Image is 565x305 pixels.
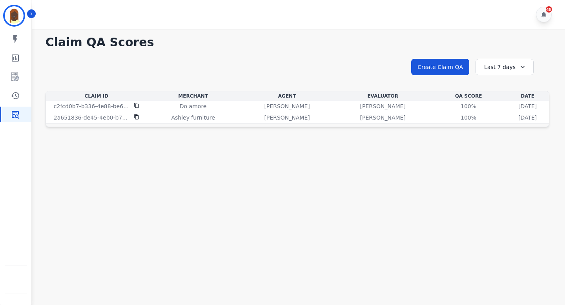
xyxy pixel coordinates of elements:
div: Merchant [149,93,238,99]
p: Ashley furniture [171,114,215,122]
div: Last 7 days [476,59,534,75]
p: [PERSON_NAME] [360,114,406,122]
p: [PERSON_NAME] [360,102,406,110]
h1: Claim QA Scores [46,35,549,49]
div: QA Score [432,93,505,99]
div: Claim Id [47,93,146,99]
p: Do amore [180,102,207,110]
p: [PERSON_NAME] [264,102,310,110]
div: Agent [241,93,333,99]
p: [DATE] [518,102,537,110]
p: [PERSON_NAME] [264,114,310,122]
img: Bordered avatar [5,6,24,25]
p: 2a651836-de45-4eb0-b723-fbd27d353fee [54,114,129,122]
p: [DATE] [518,114,537,122]
div: Evaluator [337,93,429,99]
div: 48 [546,6,552,13]
p: c2fcd0b7-b336-4e88-be65-b56e09a4d771 [54,102,129,110]
div: 100% [451,114,486,122]
div: 100% [451,102,486,110]
div: Date [508,93,547,99]
button: Create Claim QA [411,59,469,75]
